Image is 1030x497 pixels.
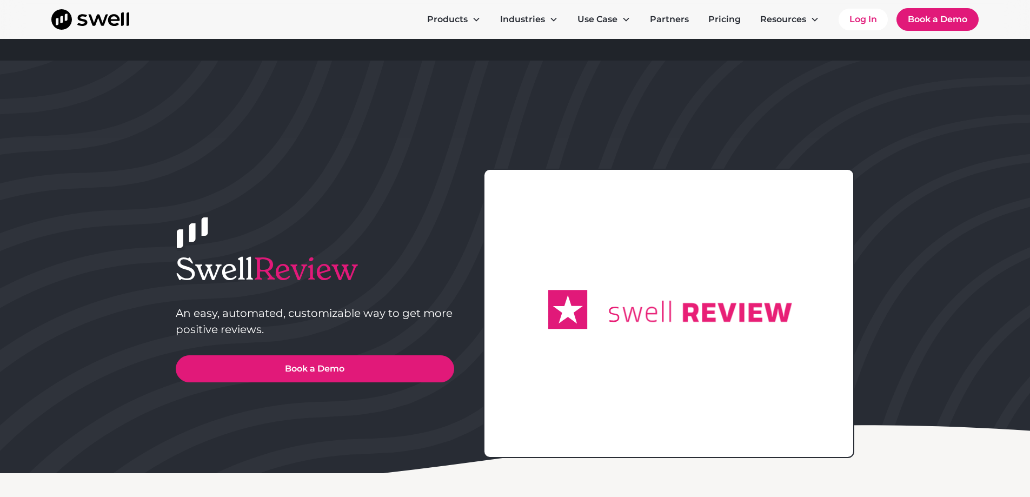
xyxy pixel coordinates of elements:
[500,13,545,26] div: Industries
[51,9,129,30] a: home
[176,305,454,337] p: An easy, automated, customizable way to get more positive reviews.
[683,303,792,322] g: REVIEW
[700,9,749,30] a: Pricing
[176,251,454,287] h1: Swell
[839,9,888,30] a: Log In
[176,355,454,382] a: Book a Demo
[641,9,697,30] a: Partners
[752,9,828,30] div: Resources
[418,9,489,30] div: Products
[491,9,567,30] div: Industries
[427,13,468,26] div: Products
[609,301,671,322] g: swell
[577,13,617,26] div: Use Case
[760,13,806,26] div: Resources
[254,250,358,288] span: Review
[896,8,979,31] a: Book a Demo
[569,9,639,30] div: Use Case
